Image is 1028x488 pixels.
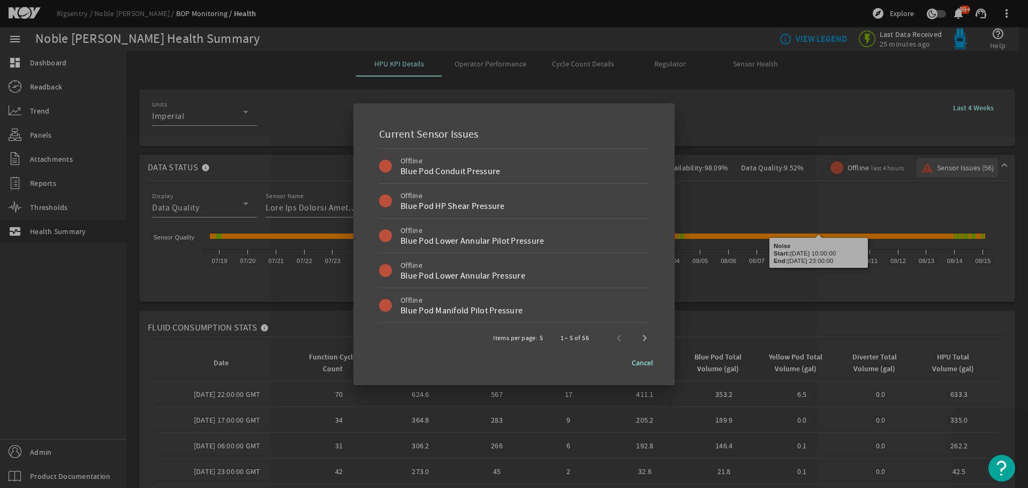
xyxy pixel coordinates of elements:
[400,201,505,212] div: Blue Pod HP Shear Pressure
[561,333,589,343] div: 1 – 5 of 56
[400,236,544,246] div: Blue Pod Lower Annular Pilot Pressure
[400,166,500,177] div: Blue Pod Conduit Pressure
[493,333,538,343] div: Items per page:
[623,353,662,372] button: Cancel
[400,295,523,305] div: Offline
[540,333,543,343] div: 5
[366,116,662,148] div: Current Sensor Issues
[400,190,505,201] div: Offline
[632,357,653,368] span: Cancel
[400,155,500,166] div: Offline
[632,325,657,351] button: Next page
[400,260,525,271] div: Offline
[400,305,523,316] div: Blue Pod Manifold Pilot Pressure
[988,455,1015,482] button: Open Resource Center
[400,225,544,236] div: Offline
[400,271,525,281] div: Blue Pod Lower Annular Pressure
